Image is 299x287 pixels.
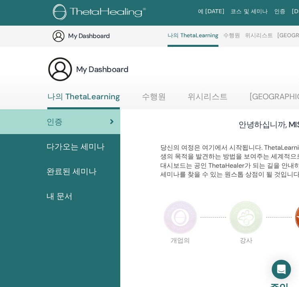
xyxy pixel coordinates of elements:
a: 코스 및 세미나 [227,4,271,19]
img: Instructor [229,201,263,234]
a: 나의 ThetaLearning [47,92,120,109]
p: 개업의 [164,237,197,271]
p: 강사 [229,237,263,271]
div: Open Intercom Messenger [272,260,291,279]
a: 수행원 [223,32,240,45]
a: 에 [DATE] [195,4,228,19]
img: generic-user-icon.jpg [47,56,73,82]
a: 인증 [271,4,289,19]
a: 나의 ThetaLearning [168,32,218,47]
a: 수행원 [142,92,166,107]
span: 내 문서 [46,190,73,202]
a: 위시리스트 [188,92,228,107]
img: generic-user-icon.jpg [52,30,65,42]
span: 완료된 세미나 [46,165,97,177]
span: 인증 [46,116,63,128]
span: 다가오는 세미나 [46,140,105,153]
a: 위시리스트 [245,32,273,45]
h3: My Dashboard [76,64,129,75]
img: logo.png [53,4,149,22]
h3: My Dashboard [68,32,148,40]
img: Practitioner [164,201,197,234]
